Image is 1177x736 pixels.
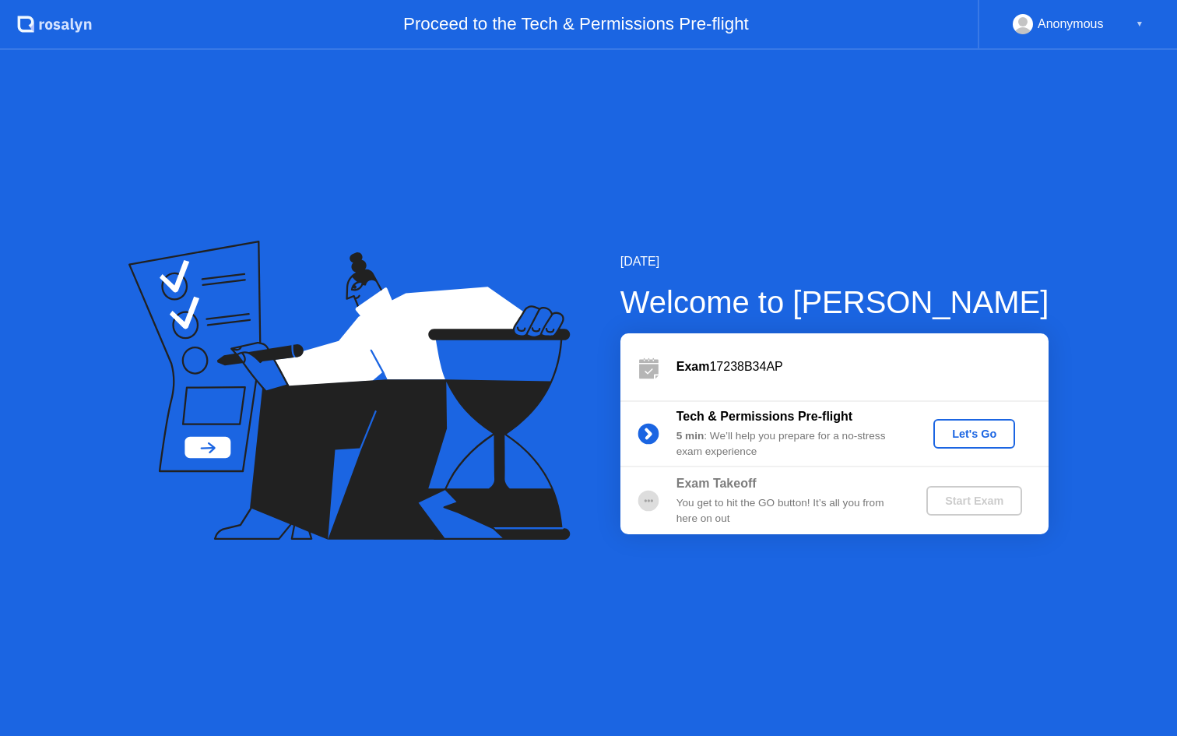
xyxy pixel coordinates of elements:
div: Start Exam [933,495,1016,507]
b: Exam Takeoff [676,477,757,490]
b: Tech & Permissions Pre-flight [676,410,852,423]
button: Let's Go [933,419,1015,449]
b: 5 min [676,430,704,442]
div: 17238B34AP [676,357,1049,376]
div: ▼ [1136,14,1144,34]
button: Start Exam [926,486,1022,516]
div: Anonymous [1038,14,1104,34]
div: You get to hit the GO button! It’s all you from here on out [676,495,901,527]
div: Let's Go [940,428,1009,440]
div: Welcome to [PERSON_NAME] [620,279,1049,326]
b: Exam [676,360,710,373]
div: [DATE] [620,252,1049,271]
div: : We’ll help you prepare for a no-stress exam experience [676,428,901,460]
